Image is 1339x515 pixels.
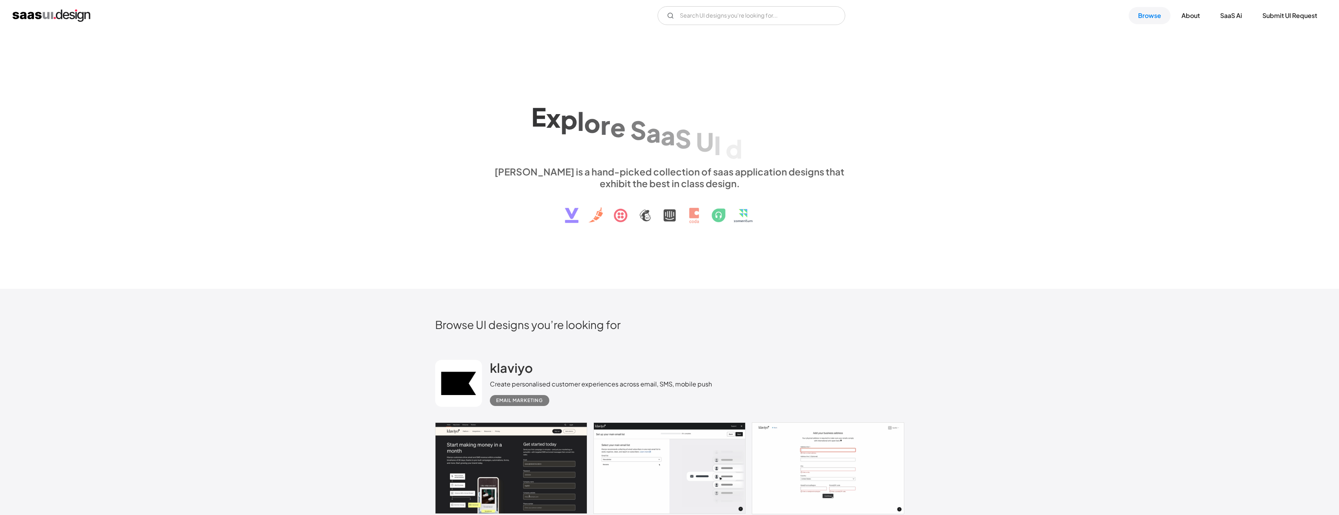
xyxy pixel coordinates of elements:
[490,98,850,158] h1: Explore SaaS UI design patterns & interactions.
[658,6,845,25] form: Email Form
[726,134,742,164] div: d
[13,9,90,22] a: home
[531,102,546,132] div: E
[658,6,845,25] input: Search UI designs you're looking for...
[1253,7,1326,24] a: Submit UI Request
[551,189,788,230] img: text, icon, saas logo
[630,115,646,145] div: S
[490,360,533,379] a: klaviyo
[584,108,600,138] div: o
[577,106,584,136] div: l
[490,379,712,389] div: Create personalised customer experiences across email, SMS, mobile push
[675,123,691,154] div: S
[546,103,561,133] div: x
[496,396,543,405] div: Email Marketing
[646,118,661,148] div: a
[610,113,626,143] div: e
[600,110,610,140] div: r
[714,130,721,160] div: I
[561,104,577,134] div: p
[490,360,533,376] h2: klaviyo
[435,318,904,331] h2: Browse UI designs you’re looking for
[696,127,714,157] div: U
[1172,7,1209,24] a: About
[490,166,850,189] div: [PERSON_NAME] is a hand-picked collection of saas application designs that exhibit the best in cl...
[1211,7,1251,24] a: SaaS Ai
[1129,7,1171,24] a: Browse
[661,120,675,150] div: a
